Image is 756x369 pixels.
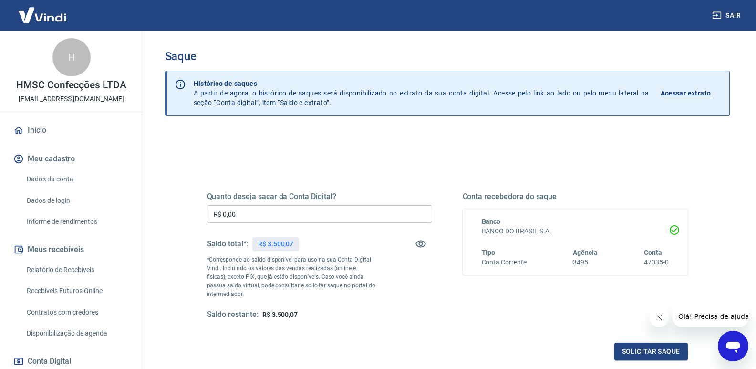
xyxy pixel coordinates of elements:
[463,192,688,201] h5: Conta recebedora do saque
[6,7,80,14] span: Olá! Precisa de ajuda?
[207,255,376,298] p: *Corresponde ao saldo disponível para uso na sua Conta Digital Vindi. Incluindo os valores das ve...
[710,7,745,24] button: Sair
[573,257,598,267] h6: 3495
[11,239,131,260] button: Meus recebíveis
[644,257,669,267] h6: 47035-0
[482,249,496,256] span: Tipo
[23,169,131,189] a: Dados da conta
[165,50,730,63] h3: Saque
[207,192,432,201] h5: Quanto deseja sacar da Conta Digital?
[573,249,598,256] span: Agência
[23,212,131,232] a: Informe de rendimentos
[207,239,249,249] h5: Saldo total*:
[661,79,722,107] a: Acessar extrato
[23,260,131,280] a: Relatório de Recebíveis
[16,80,126,90] p: HMSC Confecções LTDA
[194,79,649,88] p: Histórico de saques
[482,226,669,236] h6: BANCO DO BRASIL S.A.
[482,218,501,225] span: Banco
[19,94,124,104] p: [EMAIL_ADDRESS][DOMAIN_NAME]
[482,257,527,267] h6: Conta Corrente
[23,324,131,343] a: Disponibilização de agenda
[194,79,649,107] p: A partir de agora, o histórico de saques será disponibilizado no extrato da sua conta digital. Ac...
[23,281,131,301] a: Recebíveis Futuros Online
[52,38,91,76] div: H
[207,310,259,320] h5: Saldo restante:
[650,308,669,327] iframe: Fechar mensagem
[661,88,711,98] p: Acessar extrato
[262,311,298,318] span: R$ 3.500,07
[23,303,131,322] a: Contratos com credores
[11,120,131,141] a: Início
[11,0,73,30] img: Vindi
[718,331,748,361] iframe: Botão para abrir a janela de mensagens
[644,249,662,256] span: Conta
[614,343,688,360] button: Solicitar saque
[23,191,131,211] a: Dados de login
[673,306,748,327] iframe: Mensagem da empresa
[11,148,131,169] button: Meu cadastro
[258,239,293,249] p: R$ 3.500,07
